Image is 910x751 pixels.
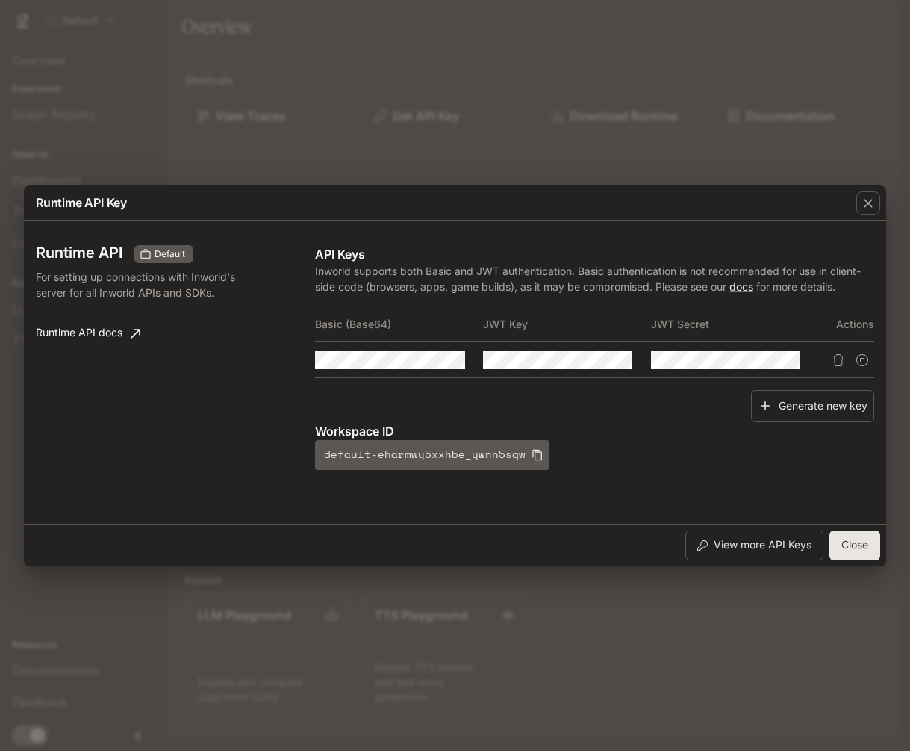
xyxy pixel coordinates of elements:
button: Generate new key [751,390,874,422]
button: View more API Keys [685,531,823,560]
button: Delete API key [826,348,850,372]
button: Close [829,531,880,560]
button: Suspend API key [850,348,874,372]
a: Runtime API docs [30,318,146,348]
span: Default [149,247,191,261]
button: default-eharmwy5xxhbe_ywnn5sgw [315,440,549,470]
th: JWT Key [483,306,651,342]
th: Actions [818,306,874,342]
p: Workspace ID [315,422,874,440]
th: Basic (Base64) [315,306,483,342]
a: docs [729,280,753,293]
div: These keys will apply to your current workspace only [134,245,193,263]
p: API Keys [315,245,874,263]
th: JWT Secret [651,306,819,342]
p: Runtime API Key [36,194,127,211]
h3: Runtime API [36,245,122,260]
p: Inworld supports both Basic and JWT authentication. Basic authentication is not recommended for u... [315,263,874,294]
p: For setting up connections with Inworld's server for all Inworld APIs and SDKs. [36,269,237,300]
